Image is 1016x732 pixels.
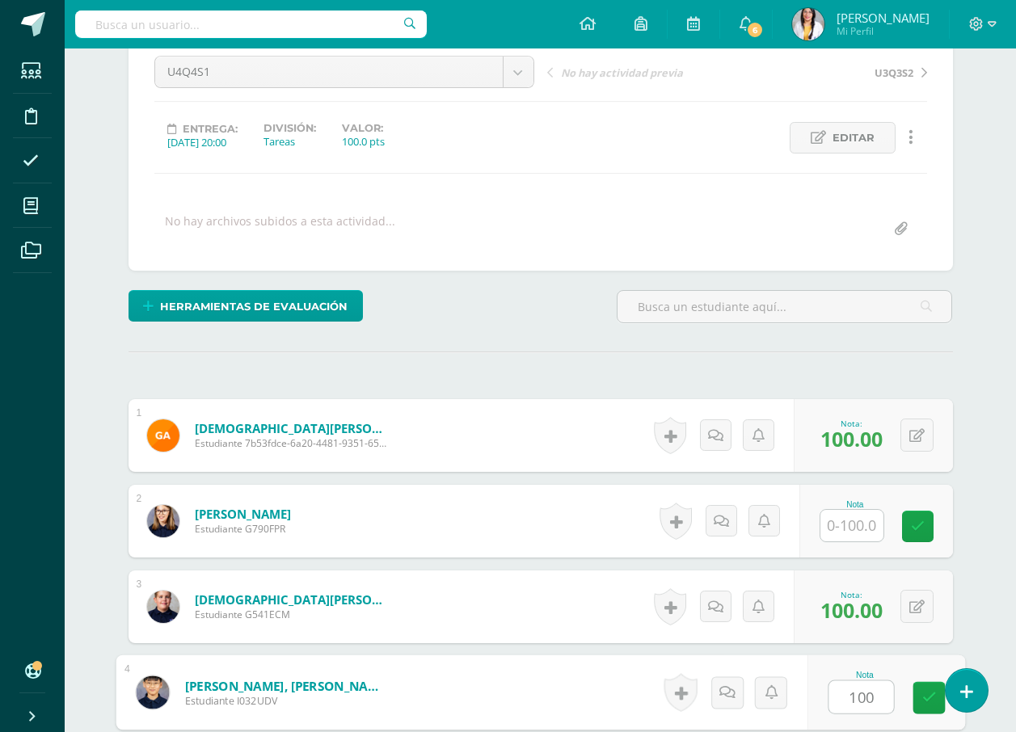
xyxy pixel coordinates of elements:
span: 100.00 [820,596,883,624]
a: U4Q4S1 [155,57,533,87]
div: Nota: [820,418,883,429]
span: Editar [833,123,875,153]
input: 0-100.0 [820,510,883,541]
a: [DEMOGRAPHIC_DATA][PERSON_NAME] [195,591,389,608]
span: Estudiante 7b53fdce-6a20-4481-9351-6500ee31beee [195,436,389,450]
span: U4Q4S1 [167,57,491,87]
input: Busca un estudiante aquí... [618,291,952,322]
a: [PERSON_NAME] [195,506,291,522]
span: Estudiante G790FPR [195,522,291,536]
span: Herramientas de evaluación [160,292,348,322]
label: División: [263,122,316,134]
span: U3Q3S2 [875,65,913,80]
span: Entrega: [183,123,238,135]
span: No hay actividad previa [561,65,683,80]
span: [PERSON_NAME] [837,10,930,26]
a: [PERSON_NAME], [PERSON_NAME] [184,677,384,694]
div: [DATE] 20:00 [167,135,238,149]
div: Nota [820,500,891,509]
img: a051cbb416d186d507c6173f0223b57f.png [147,591,179,623]
span: Mi Perfil [837,24,930,38]
div: Nota [828,671,901,679]
img: f7391cd2f7facbbdefbd8e8fc9b86338.png [147,505,179,537]
div: 100.0 pts [342,134,385,149]
a: [DEMOGRAPHIC_DATA][PERSON_NAME] [195,420,389,436]
label: Valor: [342,122,385,134]
span: 100.00 [820,425,883,452]
img: eb87bae0840cdbc69652774d2ba8cef5.png [136,675,169,709]
input: Busca un usuario... [75,11,427,38]
input: 0-100.0 [828,681,893,713]
span: Estudiante I032UDV [184,694,384,709]
a: Herramientas de evaluación [129,290,363,322]
img: 7933465c5e4b017c89a5789e6f3d0497.png [147,419,179,452]
a: U3Q3S2 [737,64,927,80]
span: Estudiante G541ECM [195,608,389,621]
img: 4f05ca517658fb5b67f16f05fa13a979.png [792,8,824,40]
div: Nota: [820,589,883,600]
div: No hay archivos subidos a esta actividad... [165,213,395,245]
div: Tareas [263,134,316,149]
span: 6 [746,21,764,39]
